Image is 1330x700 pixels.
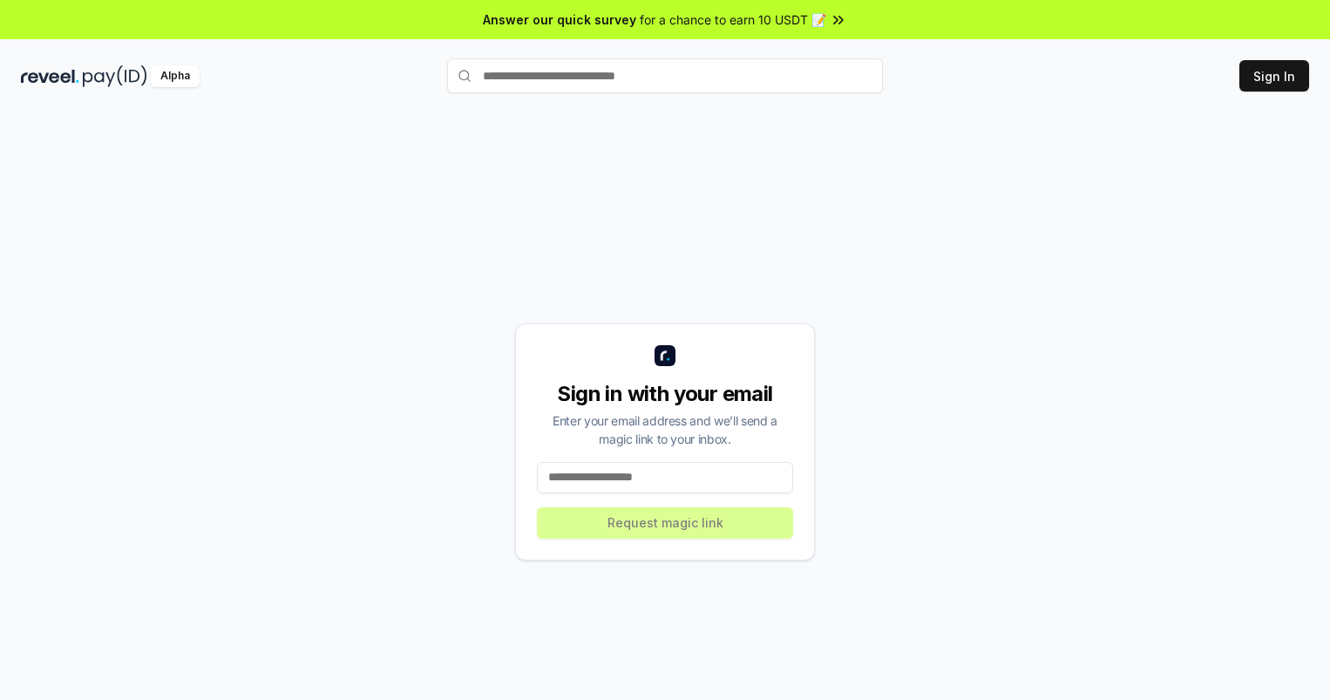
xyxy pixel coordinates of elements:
span: for a chance to earn 10 USDT 📝 [640,10,826,29]
img: pay_id [83,65,147,87]
div: Enter your email address and we’ll send a magic link to your inbox. [537,411,793,448]
button: Sign In [1239,60,1309,92]
div: Alpha [151,65,200,87]
img: reveel_dark [21,65,79,87]
div: Sign in with your email [537,380,793,408]
span: Answer our quick survey [483,10,636,29]
img: logo_small [655,345,675,366]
